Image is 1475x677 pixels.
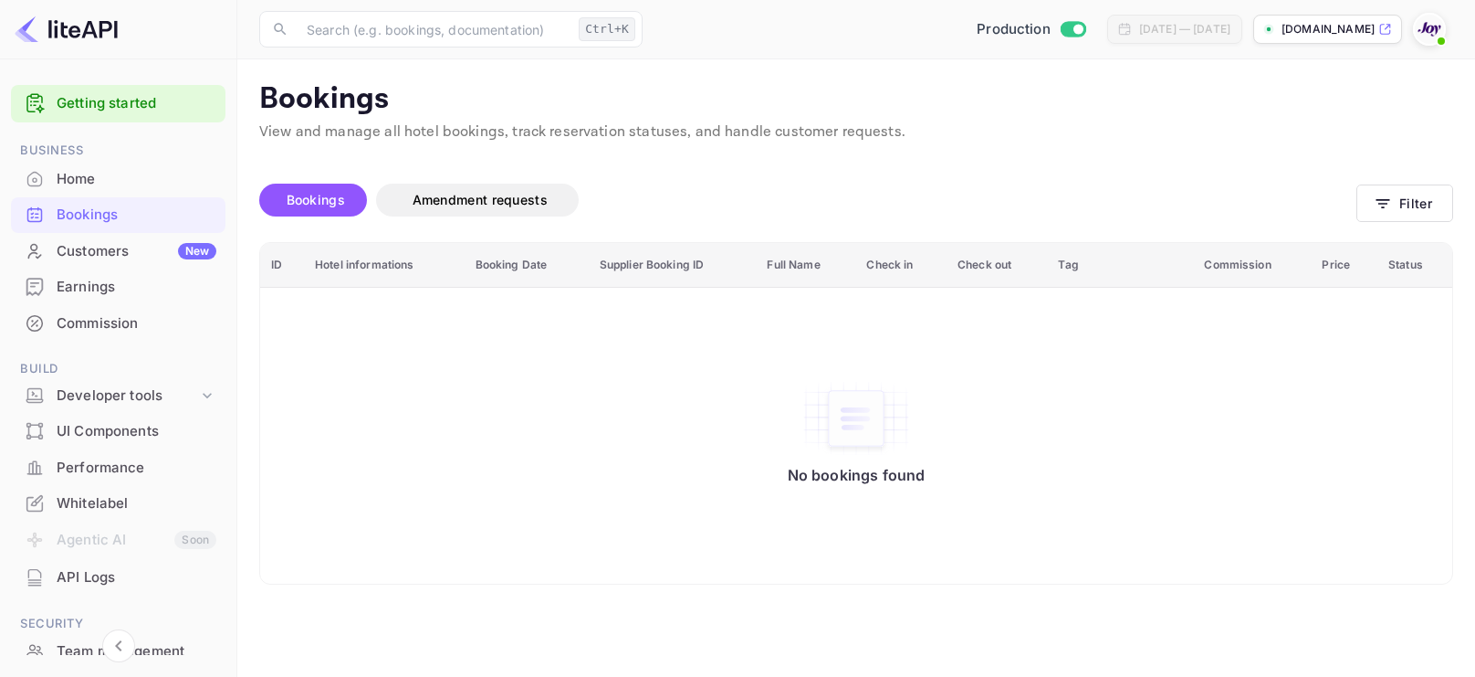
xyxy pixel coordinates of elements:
button: Filter [1356,185,1453,222]
a: Bookings [11,197,225,231]
div: Whitelabel [11,486,225,522]
div: API Logs [11,560,225,596]
div: Earnings [11,270,225,305]
div: Home [57,169,216,190]
img: With Joy [1415,15,1444,44]
span: Security [11,614,225,634]
div: Getting started [11,85,225,122]
div: Performance [11,450,225,486]
div: Commission [57,313,216,334]
a: Home [11,162,225,196]
div: Developer tools [57,386,198,407]
img: LiteAPI logo [15,15,118,44]
th: Check out [947,243,1047,288]
a: Commission [11,306,225,340]
a: UI Components [11,414,225,448]
p: [DOMAIN_NAME] [1281,21,1375,37]
a: Whitelabel [11,486,225,520]
div: Customers [57,241,216,262]
a: Earnings [11,270,225,303]
a: CustomersNew [11,234,225,268]
span: Business [11,141,225,161]
span: Build [11,359,225,379]
div: Performance [57,458,216,479]
a: Team management [11,634,225,668]
a: Getting started [57,93,216,114]
span: Production [977,19,1051,40]
a: API Logs [11,560,225,594]
input: Search (e.g. bookings, documentation) [296,11,571,48]
th: Hotel informations [304,243,465,288]
div: Ctrl+K [579,17,635,41]
th: Price [1311,243,1377,288]
div: Home [11,162,225,197]
div: Whitelabel [57,493,216,514]
th: Commission [1193,243,1311,288]
div: Bookings [57,205,216,226]
div: UI Components [11,414,225,450]
div: Team management [57,641,216,662]
div: Developer tools [11,380,225,412]
a: Performance [11,450,225,484]
p: Bookings [259,81,1453,118]
table: booking table [260,243,1452,584]
p: No bookings found [788,466,926,484]
th: Status [1377,243,1452,288]
div: account-settings tabs [259,184,1356,217]
div: [DATE] — [DATE] [1139,21,1230,37]
th: ID [260,243,304,288]
img: No bookings found [801,380,911,457]
div: Commission [11,306,225,342]
div: Earnings [57,277,216,298]
div: Switch to Sandbox mode [969,19,1093,40]
button: Collapse navigation [102,629,135,662]
span: Amendment requests [413,192,548,207]
div: UI Components [57,421,216,442]
span: Bookings [287,192,345,207]
th: Full Name [756,243,855,288]
p: View and manage all hotel bookings, track reservation statuses, and handle customer requests. [259,122,1453,143]
th: Supplier Booking ID [589,243,757,288]
div: Team management [11,634,225,670]
div: New [178,243,216,259]
th: Check in [855,243,947,288]
div: CustomersNew [11,234,225,270]
th: Booking Date [465,243,589,288]
div: API Logs [57,567,216,588]
div: Bookings [11,197,225,233]
th: Tag [1047,243,1193,288]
